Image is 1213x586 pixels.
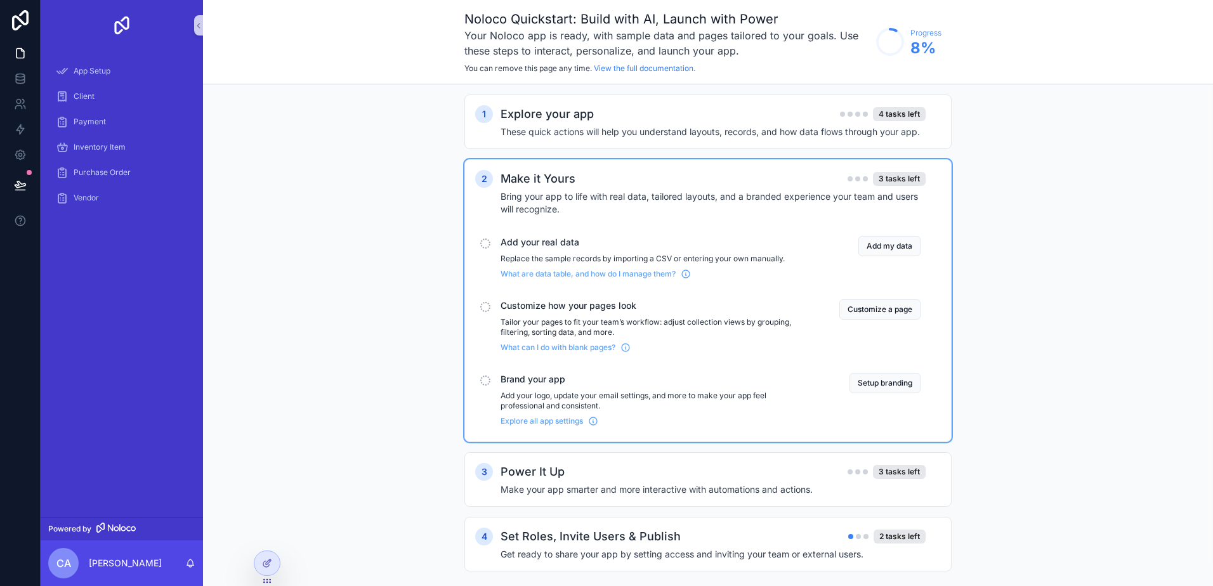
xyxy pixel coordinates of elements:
[74,142,126,152] span: Inventory Item
[48,136,195,159] a: Inventory Item
[74,193,99,203] span: Vendor
[48,60,195,82] a: App Setup
[48,186,195,209] a: Vendor
[74,117,106,127] span: Payment
[56,556,71,571] span: CA
[74,167,131,178] span: Purchase Order
[41,517,203,540] a: Powered by
[48,524,91,534] span: Powered by
[48,161,195,184] a: Purchase Order
[74,91,95,101] span: Client
[910,38,941,58] span: 8 %
[48,110,195,133] a: Payment
[464,63,592,73] span: You can remove this page any time.
[594,63,695,73] a: View the full documentation.
[48,85,195,108] a: Client
[89,557,162,570] p: [PERSON_NAME]
[464,10,870,28] h1: Noloco Quickstart: Build with AI, Launch with Power
[74,66,110,76] span: App Setup
[41,51,203,226] div: scrollable content
[464,28,870,58] h3: Your Noloco app is ready, with sample data and pages tailored to your goals. Use these steps to i...
[910,28,941,38] span: Progress
[112,15,132,36] img: App logo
